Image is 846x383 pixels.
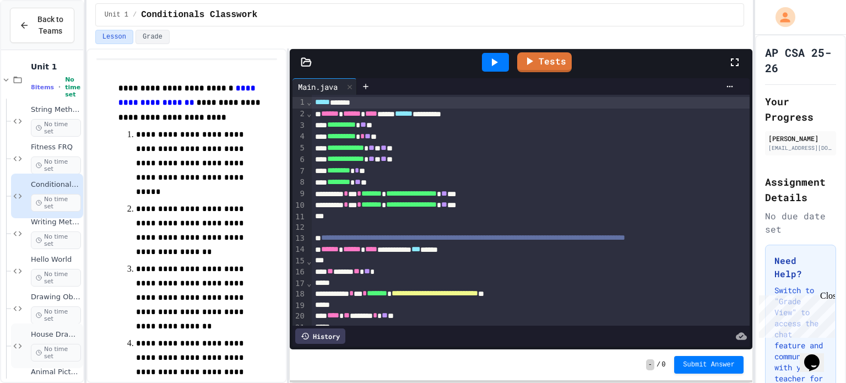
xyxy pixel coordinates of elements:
[135,30,170,44] button: Grade
[646,359,654,370] span: -
[306,279,312,288] span: Fold line
[10,8,74,43] button: Back to Teams
[661,360,665,369] span: 0
[306,109,312,118] span: Fold line
[768,133,833,143] div: [PERSON_NAME]
[31,62,81,72] span: Unit 1
[31,269,81,287] span: No time set
[292,233,306,245] div: 13
[31,344,81,362] span: No time set
[292,322,306,333] div: 21
[292,177,306,188] div: 8
[31,255,81,265] span: Hello World
[292,278,306,289] div: 17
[292,154,306,166] div: 6
[31,218,81,227] span: Writing Methods
[31,194,81,212] span: No time set
[4,4,76,70] div: Chat with us now!Close
[141,8,257,21] span: Conditionals Classwork
[674,356,744,374] button: Submit Answer
[292,200,306,212] div: 10
[292,166,306,177] div: 7
[58,83,61,91] span: •
[95,30,133,44] button: Lesson
[768,144,833,152] div: [EMAIL_ADDRESS][DOMAIN_NAME]
[292,81,343,93] div: Main.java
[765,209,836,236] div: No due date set
[292,109,306,120] div: 2
[36,14,65,37] span: Back to Teams
[657,360,660,369] span: /
[292,120,306,132] div: 3
[31,231,81,249] span: No time set
[31,105,81,115] span: String Methods Examples
[31,306,81,324] span: No time set
[31,143,81,152] span: Fitness FRQ
[306,98,312,106] span: Fold line
[800,339,835,372] iframe: chat widget
[292,143,306,154] div: 5
[517,52,572,72] a: Tests
[292,244,306,256] div: 14
[292,78,357,95] div: Main.java
[765,174,836,205] h2: Assignment Details
[31,157,81,174] span: No time set
[683,360,735,369] span: Submit Answer
[764,4,798,30] div: My Account
[105,10,128,19] span: Unit 1
[292,131,306,143] div: 4
[765,94,836,125] h2: Your Progress
[31,180,81,190] span: Conditionals Classwork
[31,84,54,91] span: 8 items
[292,222,306,233] div: 12
[133,10,137,19] span: /
[31,119,81,137] span: No time set
[31,293,81,302] span: Drawing Objects in Java - HW Playposit Code
[292,267,306,278] div: 16
[31,330,81,339] span: House Drawing Classwork
[295,328,345,344] div: History
[306,323,312,332] span: Fold line
[31,368,81,377] span: Animal Picture Project
[65,76,81,98] span: No time set
[292,311,306,322] div: 20
[292,289,306,300] div: 18
[755,291,835,338] iframe: chat widget
[774,254,827,280] h3: Need Help?
[765,45,836,75] h1: AP CSA 25-26
[292,300,306,311] div: 19
[292,212,306,223] div: 11
[292,97,306,109] div: 1
[292,188,306,200] div: 9
[292,256,306,267] div: 15
[306,257,312,266] span: Fold line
